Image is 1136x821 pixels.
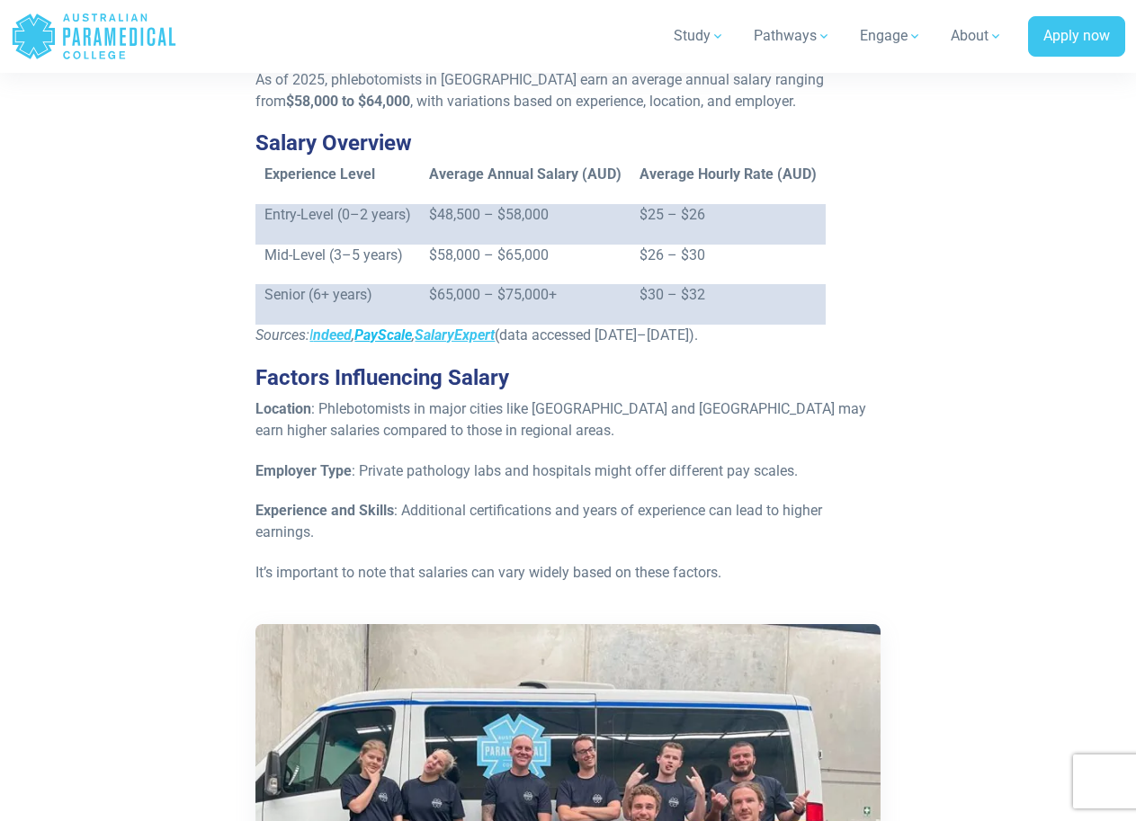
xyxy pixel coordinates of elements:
[264,204,411,226] p: Entry-Level (0–2 years)
[255,69,880,112] p: As of 2025, phlebotomists in [GEOGRAPHIC_DATA] earn an average annual salary ranging from , with ...
[663,11,736,61] a: Study
[255,325,880,346] p: (data accessed [DATE]–[DATE]).
[429,284,622,306] p: $65,000 – $75,000+
[255,562,880,584] p: It’s important to note that salaries can vary widely based on these factors.
[264,284,411,306] p: Senior (6+ years)
[255,130,880,156] h3: Salary Overview
[309,326,352,344] a: Indeed
[255,365,880,391] h3: Factors Influencing Salary
[640,284,817,306] p: $30 – $32
[255,460,880,482] p: : Private pathology labs and hospitals might offer different pay scales.
[849,11,933,61] a: Engage
[255,500,880,543] p: : Additional certifications and years of experience can lead to higher earnings.
[940,11,1014,61] a: About
[286,93,410,110] strong: $58,000 to $64,000
[255,462,352,479] strong: Employer Type
[313,326,352,344] strong: ndeed
[255,398,880,442] p: : Phlebotomists in major cities like [GEOGRAPHIC_DATA] and [GEOGRAPHIC_DATA] may earn higher sala...
[640,245,817,266] p: $26 – $30
[640,204,817,226] p: $25 – $26
[429,165,622,183] strong: Average Annual Salary (AUD)
[412,326,415,344] em: ,
[354,326,412,344] a: PayScale
[429,245,622,266] p: $58,000 – $65,000
[415,326,495,344] a: SalaryExpert
[1028,16,1125,58] a: Apply now
[255,502,394,519] strong: Experience and Skills
[255,400,311,417] strong: Location
[743,11,842,61] a: Pathways
[429,204,622,226] p: $48,500 – $58,000
[255,326,309,344] em: Sources:
[264,245,411,266] p: Mid-Level (3–5 years)
[264,165,375,183] strong: Experience Level
[309,326,352,344] em: I
[640,165,817,183] strong: Average Hourly Rate (AUD)
[11,7,177,66] a: Australian Paramedical College
[352,326,354,344] em: ,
